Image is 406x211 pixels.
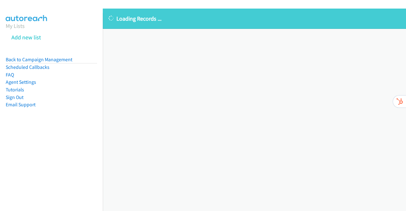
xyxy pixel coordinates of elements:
p: Loading Records ... [108,14,400,23]
a: Scheduled Callbacks [6,64,49,70]
a: FAQ [6,72,14,78]
a: Add new list [11,34,41,41]
a: Back to Campaign Management [6,56,72,63]
a: My Lists [6,22,25,30]
a: Email Support [6,102,36,108]
a: Agent Settings [6,79,36,85]
a: Tutorials [6,87,24,93]
a: Sign Out [6,94,23,100]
